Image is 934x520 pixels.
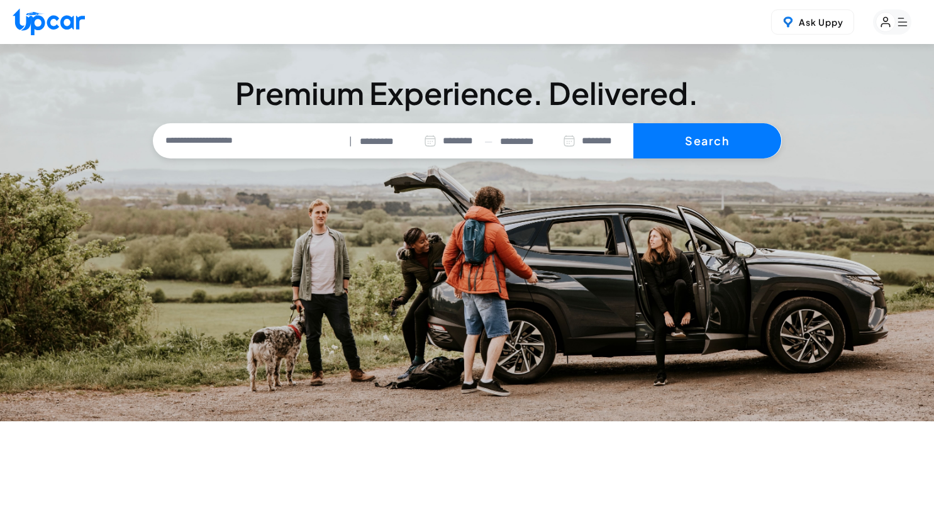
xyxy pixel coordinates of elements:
[484,134,492,148] span: —
[349,134,352,148] span: |
[13,8,85,35] img: Upcar Logo
[771,9,854,35] button: Ask Uppy
[153,78,782,108] h3: Premium Experience. Delivered.
[633,123,781,158] button: Search
[782,16,794,28] img: Uppy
